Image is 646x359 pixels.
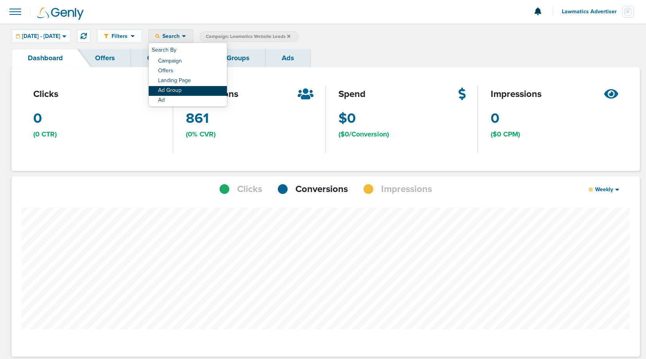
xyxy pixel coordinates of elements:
span: Campaign: Lawmatics Website Leads [206,33,290,40]
a: Ad [149,96,227,106]
span: Clicks [237,183,262,196]
span: 0 [491,109,499,128]
a: Offers [79,49,131,67]
span: spend [338,88,365,101]
h6: Search By [149,44,227,57]
span: [DATE] - [DATE] [22,34,60,39]
span: ($0/Conversion) [338,129,389,139]
span: impressions [491,88,542,101]
span: Search [160,33,182,39]
span: (0 CTR) [33,129,57,139]
span: clicks [33,88,58,101]
span: $0 [338,109,356,128]
span: Impressions [381,183,432,196]
span: ($0 CPM) [491,129,520,139]
a: Dashboard [12,49,79,67]
a: Ads [266,49,310,67]
a: Campaigns [131,49,200,67]
span: Filters [108,33,131,39]
a: Ad Group [149,86,227,96]
a: Offers [149,66,227,76]
a: Landing Page [149,76,227,86]
span: Weekly [593,186,615,193]
img: Genly [37,7,84,20]
span: (0% CVR) [186,129,216,139]
span: 861 [186,109,209,128]
span: 0 [33,109,42,128]
a: Campaign [149,57,227,66]
span: Lawmatics Advertiser [562,9,622,14]
span: Conversions [295,183,348,196]
a: Ad Groups [200,49,266,67]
